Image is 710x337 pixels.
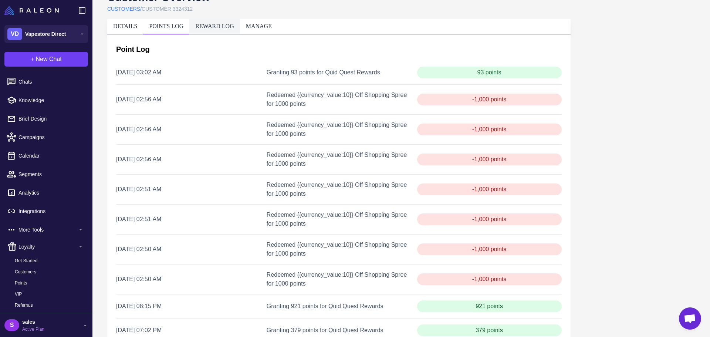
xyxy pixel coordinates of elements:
span: Chats [18,78,84,86]
h2: Point Log [116,44,562,55]
span: More Tools [18,226,78,234]
div: -1,000 points [417,154,562,165]
div: [DATE] 02:56 AM [116,95,261,104]
a: Segments [3,166,89,182]
a: POINTS LOG [149,23,183,29]
a: Brief Design [3,111,89,127]
div: [DATE] 02:51 AM [116,185,261,194]
span: Loyalty [18,243,78,251]
a: MANAGE [246,23,272,29]
span: Vapestore Direct [25,30,66,38]
a: Analytics [3,185,89,200]
div: [DATE] 02:51 AM [116,215,261,224]
span: / [140,6,142,12]
a: REWARD LOG [195,23,234,29]
span: Brief Design [18,115,84,123]
div: [DATE] 02:56 AM [116,155,261,164]
span: Active Plan [22,326,44,333]
span: Segments [18,170,84,178]
div: Redeemed {{currency_value:10}} Off Shopping Spree for 1000 points [267,91,411,108]
div: Redeemed {{currency_value:10}} Off Shopping Spree for 1000 points [267,121,411,138]
a: Integrations [3,203,89,219]
a: Branding [9,311,89,321]
div: -1,000 points [417,213,562,225]
span: + [31,55,34,64]
a: Knowledge [3,92,89,108]
a: Customers [9,267,89,277]
span: VIP [15,291,22,297]
span: Calendar [18,152,84,160]
a: Referrals [9,300,89,310]
div: 921 points [417,300,562,312]
div: -1,000 points [417,124,562,135]
div: -1,000 points [417,94,562,105]
div: Redeemed {{currency_value:10}} Off Shopping Spree for 1000 points [267,240,411,258]
a: Calendar [3,148,89,164]
div: [DATE] 07:02 PM [116,326,261,335]
div: -1,000 points [417,273,562,285]
div: Open chat [679,307,701,330]
div: [DATE] 08:15 PM [116,302,261,311]
a: Raleon Logo [4,6,62,15]
a: CUSTOMERS/ [107,5,142,13]
img: Raleon Logo [4,6,59,15]
span: Campaigns [18,133,84,141]
button: +New Chat [4,52,88,67]
div: Redeemed {{currency_value:10}} Off Shopping Spree for 1000 points [267,270,411,288]
span: sales [22,318,44,326]
a: Chats [3,74,89,90]
span: Referrals [15,302,33,309]
a: DETAILS [113,23,137,29]
button: VDVapestore Direct [4,25,88,43]
span: Knowledge [18,96,84,104]
a: VIP [9,289,89,299]
span: New Chat [36,55,62,64]
div: -1,000 points [417,243,562,255]
span: Get Started [15,257,37,264]
span: Points [15,280,27,286]
div: Granting 93 points for Quid Quest Rewards [267,68,411,77]
div: Redeemed {{currency_value:10}} Off Shopping Spree for 1000 points [267,151,411,168]
a: Points [9,278,89,288]
div: [DATE] 02:50 AM [116,245,261,254]
div: [DATE] 03:02 AM [116,68,261,77]
div: 93 points [417,67,562,78]
div: S [4,319,19,331]
div: Redeemed {{currency_value:10}} Off Shopping Spree for 1000 points [267,181,411,198]
a: Campaigns [3,129,89,145]
div: [DATE] 02:56 AM [116,125,261,134]
div: Granting 379 points for Quid Quest Rewards [267,326,411,335]
div: Redeemed {{currency_value:10}} Off Shopping Spree for 1000 points [267,210,411,228]
div: VD [7,28,22,40]
div: -1,000 points [417,183,562,195]
a: Get Started [9,256,89,266]
div: 379 points [417,324,562,336]
div: [DATE] 02:50 AM [116,275,261,284]
span: Integrations [18,207,84,215]
span: Customers [15,269,36,275]
div: Granting 921 points for Quid Quest Rewards [267,302,411,311]
a: CUSTOMER 3324312 [142,5,193,13]
span: Analytics [18,189,84,197]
